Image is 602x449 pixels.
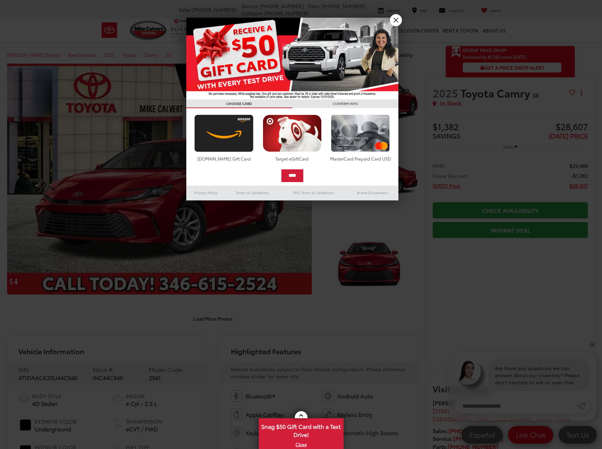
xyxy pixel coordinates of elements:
[259,419,343,441] span: Snag $50 Gift Card with a Test Drive!
[261,115,323,152] img: targetcard.png
[292,99,398,108] h3: CONFIRM INFO
[261,156,323,162] div: Target eGiftCard
[329,156,392,162] div: MasterCard Prepaid Card USD
[186,188,226,197] a: Privacy Policy
[280,188,347,197] a: SMS Terms & Conditions
[329,115,392,152] img: mastercard.png
[226,188,280,197] a: Terms & Conditions
[193,156,255,162] div: [DOMAIN_NAME] Gift Card
[347,188,398,197] a: Brand Disclaimers
[186,18,398,99] img: 55838_top_625864.jpg
[193,115,255,152] img: amazoncard.png
[186,99,292,108] h3: CHOOSE CARD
